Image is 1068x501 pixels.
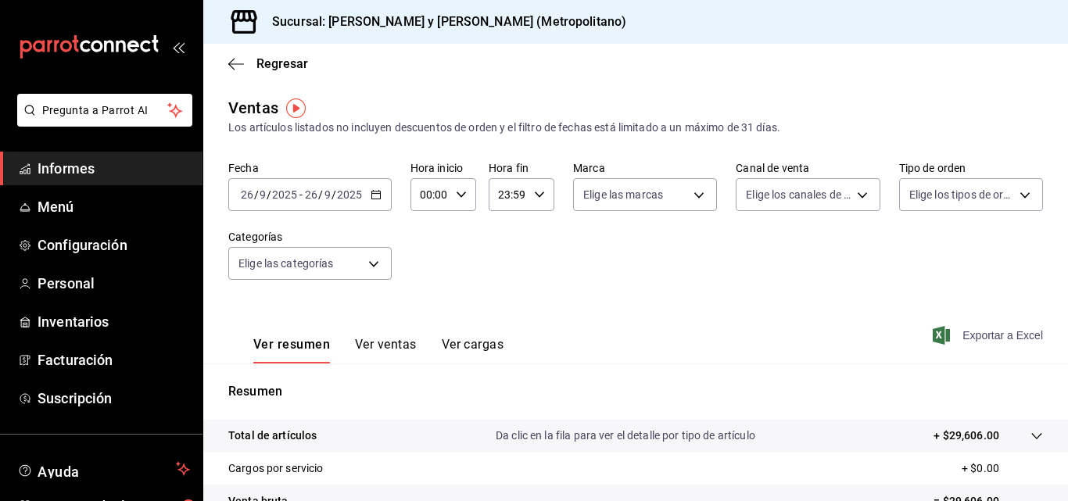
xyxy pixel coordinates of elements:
[332,188,336,201] font: /
[736,162,809,174] font: Canal de venta
[11,113,192,130] a: Pregunta a Parrot AI
[259,188,267,201] input: --
[253,336,504,363] div: pestañas de navegación
[228,162,259,174] font: Fecha
[228,462,324,474] font: Cargos por servicio
[267,188,271,201] font: /
[38,237,127,253] font: Configuración
[496,429,755,442] font: Da clic en la fila para ver el detalle por tipo de artículo
[228,56,308,71] button: Regresar
[746,188,871,201] font: Elige los canales de venta
[318,188,323,201] font: /
[299,188,303,201] font: -
[38,352,113,368] font: Facturación
[272,14,626,29] font: Sucursal: [PERSON_NAME] y [PERSON_NAME] (Metropolitano)
[410,162,463,174] font: Hora inicio
[271,188,298,201] input: ----
[228,98,278,117] font: Ventas
[355,337,417,352] font: Ver ventas
[38,463,80,480] font: Ayuda
[42,104,149,116] font: Pregunta a Parrot AI
[934,429,999,442] font: + $29,606.00
[899,162,966,174] font: Tipo de orden
[228,121,780,134] font: Los artículos listados no incluyen descuentos de orden y el filtro de fechas está limitado a un m...
[238,257,334,270] font: Elige las categorías
[38,199,74,215] font: Menú
[324,188,332,201] input: --
[228,231,282,243] font: Categorías
[38,390,112,406] font: Suscripción
[254,188,259,201] font: /
[442,337,504,352] font: Ver cargas
[17,94,192,127] button: Pregunta a Parrot AI
[573,162,605,174] font: Marca
[172,41,185,53] button: abrir_cajón_menú
[304,188,318,201] input: --
[489,162,529,174] font: Hora fin
[38,275,95,292] font: Personal
[909,188,1022,201] font: Elige los tipos de orden
[256,56,308,71] font: Regresar
[38,313,109,330] font: Inventarios
[962,462,999,474] font: + $0.00
[286,98,306,118] img: Marcador de información sobre herramientas
[240,188,254,201] input: --
[253,337,330,352] font: Ver resumen
[228,429,317,442] font: Total de artículos
[583,188,663,201] font: Elige las marcas
[228,384,282,399] font: Resumen
[936,326,1043,345] button: Exportar a Excel
[38,160,95,177] font: Informes
[336,188,363,201] input: ----
[962,329,1043,342] font: Exportar a Excel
